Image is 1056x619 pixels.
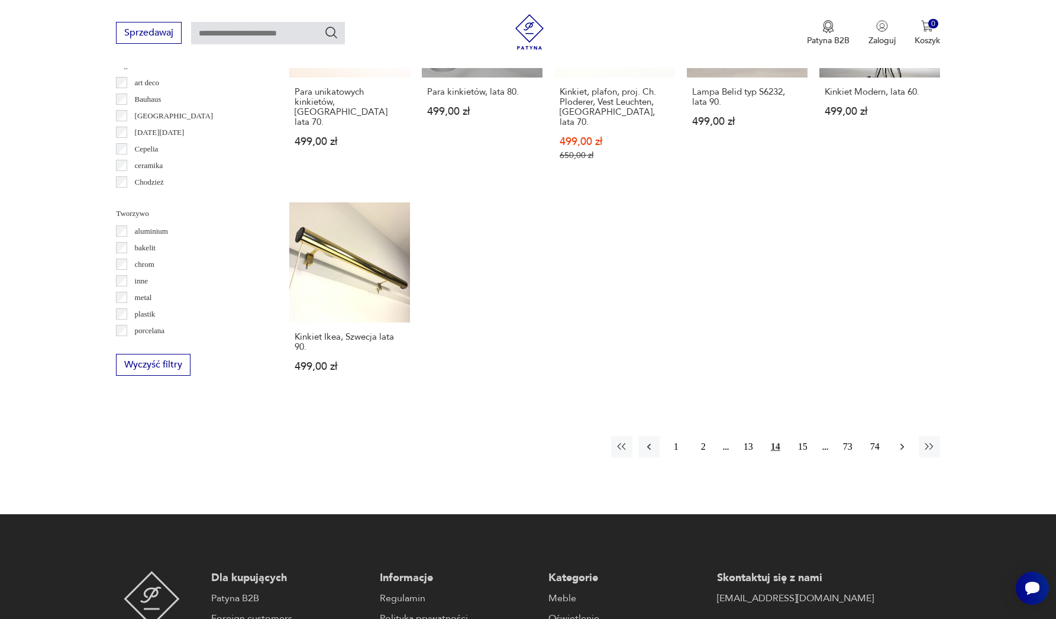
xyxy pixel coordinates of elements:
p: 499,00 zł [825,107,935,117]
h3: Para kinkietów, lata 80. [427,87,537,97]
button: Szukaj [324,25,338,40]
p: Koszyk [915,35,940,46]
p: aluminium [135,225,168,238]
h3: Kinkiet Ikea, Szwecja lata 90. [295,332,405,352]
p: Chodzież [135,176,164,189]
a: Kinkiet Ikea, Szwecja lata 90.Kinkiet Ikea, Szwecja lata 90.499,00 zł [289,202,410,395]
p: [DATE][DATE] [135,126,185,139]
p: Cepelia [135,143,159,156]
h3: Lampa Belid typ S6232, lata 90. [692,87,802,107]
p: Dla kupujących [211,571,368,585]
p: Bauhaus [135,93,162,106]
p: Patyna B2B [807,35,850,46]
img: Ikona koszyka [921,20,933,32]
button: Wyczyść filtry [116,354,190,376]
button: 0Koszyk [915,20,940,46]
p: metal [135,291,152,304]
p: art deco [135,76,160,89]
button: Zaloguj [868,20,896,46]
h3: Kinkiet, plafon, proj. Ch. Ploderer, Vest Leuchten, [GEOGRAPHIC_DATA], lata 70. [560,87,670,127]
button: 15 [792,436,813,457]
img: Ikona medalu [822,20,834,33]
a: [EMAIL_ADDRESS][DOMAIN_NAME] [717,591,874,605]
button: Sprzedawaj [116,22,182,44]
a: Patyna B2B [211,591,368,605]
p: porcelana [135,324,165,337]
a: Regulamin [380,591,537,605]
a: Meble [548,591,705,605]
p: 499,00 zł [295,137,405,147]
p: Tworzywo [116,207,261,220]
p: 499,00 zł [560,137,670,147]
p: bakelit [135,241,156,254]
button: 1 [666,436,687,457]
p: 499,00 zł [295,362,405,372]
p: inne [135,275,148,288]
p: chrom [135,258,154,271]
p: Informacje [380,571,537,585]
img: Patyna - sklep z meblami i dekoracjami vintage [512,14,547,50]
div: 0 [928,19,938,29]
img: Ikonka użytkownika [876,20,888,32]
iframe: Smartsupp widget button [1016,572,1049,605]
p: porcelit [135,341,159,354]
p: 499,00 zł [427,107,537,117]
p: 499,00 zł [692,117,802,127]
p: Ćmielów [135,192,163,205]
button: 14 [765,436,786,457]
h3: Kinkiet Modern, lata 60. [825,87,935,97]
button: 13 [738,436,759,457]
p: Zaloguj [868,35,896,46]
p: Skontaktuj się z nami [717,571,874,585]
p: plastik [135,308,156,321]
p: 650,00 zł [560,150,670,160]
a: Ikona medaluPatyna B2B [807,20,850,46]
button: Patyna B2B [807,20,850,46]
h3: Para unikatowych kinkietów, [GEOGRAPHIC_DATA] lata 70. [295,87,405,127]
a: Sprzedawaj [116,30,182,38]
button: 2 [693,436,714,457]
button: 74 [864,436,886,457]
p: ceramika [135,159,163,172]
p: Kategorie [548,571,705,585]
p: [GEOGRAPHIC_DATA] [135,109,214,122]
button: 73 [837,436,858,457]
